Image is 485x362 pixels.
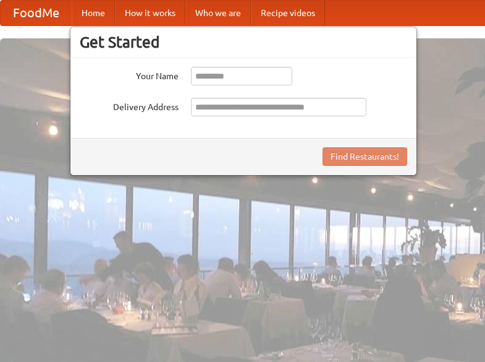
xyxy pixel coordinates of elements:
[185,1,251,25] a: Who we are
[80,98,179,113] label: Delivery Address
[80,33,407,51] h3: Get Started
[251,1,325,25] a: Recipe videos
[1,1,72,25] a: FoodMe
[115,1,185,25] a: How it works
[72,1,115,25] a: Home
[80,67,179,82] label: Your Name
[323,147,407,166] button: Find Restaurants!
